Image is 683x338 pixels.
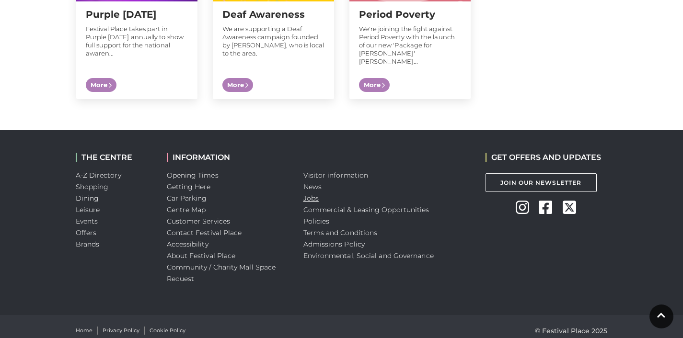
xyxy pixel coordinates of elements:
[76,171,121,180] a: A-Z Directory
[222,25,324,57] p: We are supporting a Deaf Awareness campaign founded by [PERSON_NAME], who is local to the area.
[76,217,98,225] a: Events
[167,205,206,214] a: Centre Map
[303,171,369,180] a: Visitor information
[167,217,231,225] a: Customer Services
[486,173,597,192] a: Join Our Newsletter
[486,153,601,162] h2: GET OFFERS AND UPDATES
[303,228,378,237] a: Terms and Conditions
[303,217,330,225] a: Policies
[167,228,242,237] a: Contact Festival Place
[222,78,253,92] span: More
[167,263,276,283] a: Community / Charity Mall Space Request
[303,182,322,191] a: News
[167,153,289,162] h2: INFORMATION
[167,251,236,260] a: About Festival Place
[76,182,109,191] a: Shopping
[76,205,100,214] a: Leisure
[167,182,211,191] a: Getting Here
[86,78,116,92] span: More
[303,205,429,214] a: Commercial & Leasing Opportunities
[359,9,461,20] h2: Period Poverty
[535,325,608,337] p: © Festival Place 2025
[76,153,152,162] h2: THE CENTRE
[103,327,139,335] a: Privacy Policy
[86,9,188,20] h2: Purple [DATE]
[167,240,208,248] a: Accessibility
[167,194,207,203] a: Car Parking
[303,240,365,248] a: Admissions Policy
[76,228,97,237] a: Offers
[167,171,219,180] a: Opening Times
[222,9,324,20] h2: Deaf Awareness
[303,251,434,260] a: Environmental, Social and Governance
[76,194,99,203] a: Dining
[303,194,319,203] a: Jobs
[76,327,93,335] a: Home
[359,25,461,66] p: We're joining the fight against Period Poverty with the launch of our new 'Package for [PERSON_NA...
[359,78,390,92] span: More
[76,240,100,248] a: Brands
[86,25,188,57] p: Festival Place takes part in Purple [DATE] annually to show full support for the national awaren...
[150,327,185,335] a: Cookie Policy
